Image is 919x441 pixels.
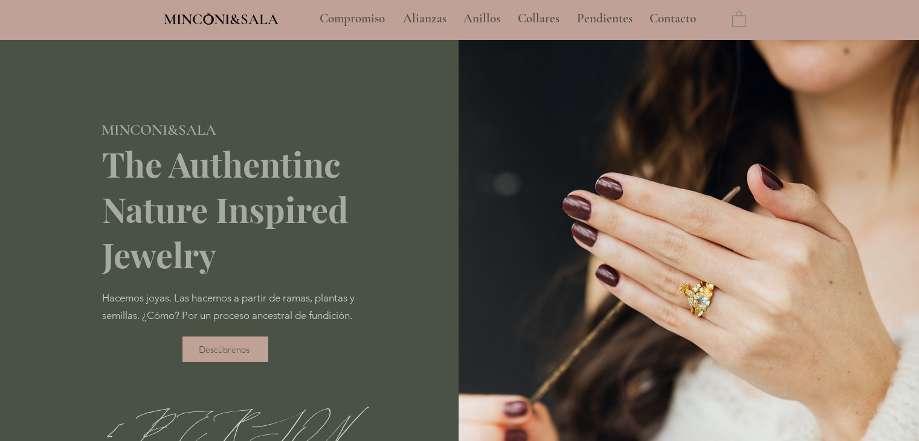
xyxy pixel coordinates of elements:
a: Alianzas [394,4,454,34]
p: Compromiso [314,4,391,34]
a: Collares [509,4,568,34]
span: Descúbrenos [199,344,250,355]
a: MINCONI&SALA [102,118,216,138]
span: MINCONI&SALA [102,121,216,139]
p: Collares [512,4,566,34]
a: Contacto [640,4,706,34]
span: Hacemos joyas. Las hacemos a partir de ramas, plantas y semillas. ¿Cómo? Por un proceso ancestral... [102,292,355,321]
a: Pendientes [568,4,640,34]
p: Contacto [643,4,702,34]
a: MINCONI&SALA [164,8,279,28]
img: Minconi Sala [204,13,214,25]
a: Compromiso [311,4,394,34]
p: Alianzas [397,4,453,34]
span: MINCONI&SALA [164,10,279,28]
nav: Sitio [287,4,729,34]
span: The Authentinc Nature Inspired Jewelry [102,141,348,277]
p: Anillos [457,4,506,34]
p: Pendientes [571,4,639,34]
a: Descúbrenos [182,336,268,362]
a: Anillos [454,4,509,34]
